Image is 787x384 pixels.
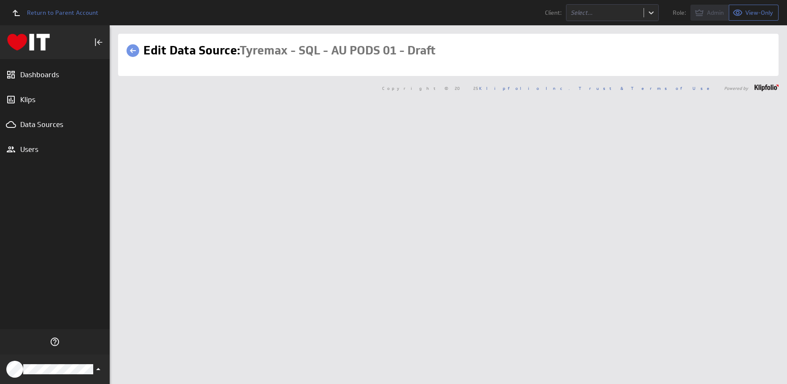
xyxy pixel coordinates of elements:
[20,145,89,154] div: Users
[143,42,436,59] h1: Edit Data Source:
[729,5,779,21] button: View as View-Only
[724,86,748,90] span: Powered by
[20,70,89,79] div: Dashboards
[479,85,570,91] a: Klipfolio Inc.
[20,120,89,129] div: Data Sources
[579,85,715,91] a: Trust & Terms of Use
[48,335,62,349] div: Help
[240,43,436,58] span: Tyremax - SQL - AU PODS 01 - Draft
[382,86,570,90] span: Copyright © 2025
[7,34,50,51] img: Klipfolio logo
[92,35,106,49] div: Collapse
[690,5,729,21] button: View as Admin
[571,10,639,16] div: Select...
[27,10,98,16] span: Return to Parent Account
[545,10,562,16] span: Client:
[707,9,724,16] span: Admin
[7,3,98,22] a: Return to Parent Account
[755,84,779,91] img: logo-footer.png
[673,10,686,16] span: Role:
[745,9,773,16] span: View-Only
[7,34,50,51] div: Go to Dashboards
[20,95,89,104] div: Klips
